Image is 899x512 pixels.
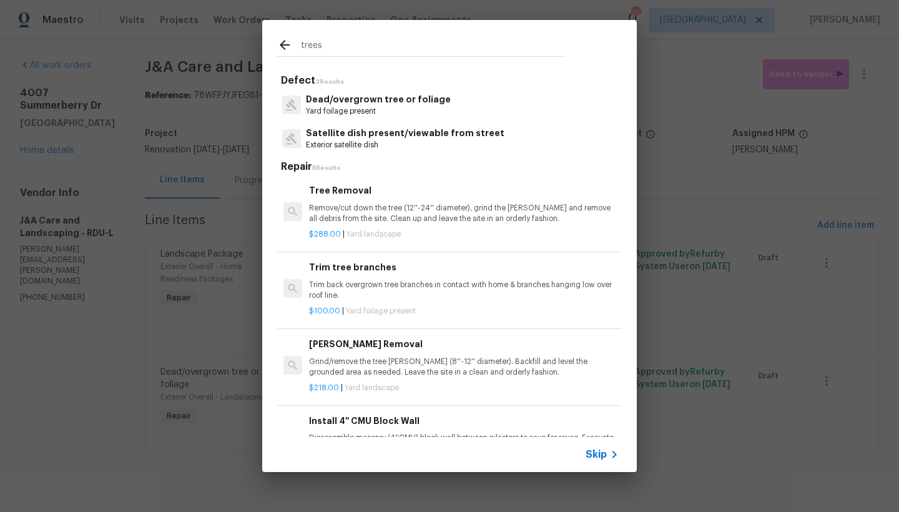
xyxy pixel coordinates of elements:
h6: Tree Removal [309,184,619,197]
span: $100.00 [309,307,340,315]
p: Dead/overgrown tree or foliage [306,93,451,106]
span: Yard landscape [346,230,401,238]
span: 2 Results [315,79,344,85]
p: | [309,229,619,240]
span: $218.00 [309,384,339,391]
h5: Defect [281,74,622,87]
span: 5 Results [312,165,340,171]
p: Satellite dish present/viewable from street [306,127,504,140]
h6: [PERSON_NAME] Removal [309,337,619,351]
input: Search issues or repairs [301,37,566,56]
h6: Trim tree branches [309,260,619,274]
p: Exterior satellite dish [306,140,504,150]
span: $288.00 [309,230,341,238]
h5: Repair [281,160,622,174]
p: Trim back overgrown tree branches in contact with home & branches hanging low over roof line. [309,280,619,301]
span: Skip [586,448,607,461]
h6: Install 4'' CMU Block Wall [309,414,619,428]
span: Yard landscape [345,384,399,391]
p: Remove/cut down the tree (12''-24'' diameter), grind the [PERSON_NAME] and remove all debris from... [309,203,619,224]
p: Grind/remove the tree [PERSON_NAME] (8''-12'' diameter). Backfill and level the grounded area as ... [309,357,619,378]
p: | [309,383,619,393]
p: | [309,306,619,317]
p: Disassemble masonry (4''CMU) block wall between pilasters to save for reuse. Excavate, cut and re... [309,433,619,465]
span: Yard foilage present [346,307,416,315]
p: Yard foilage present [306,106,451,117]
